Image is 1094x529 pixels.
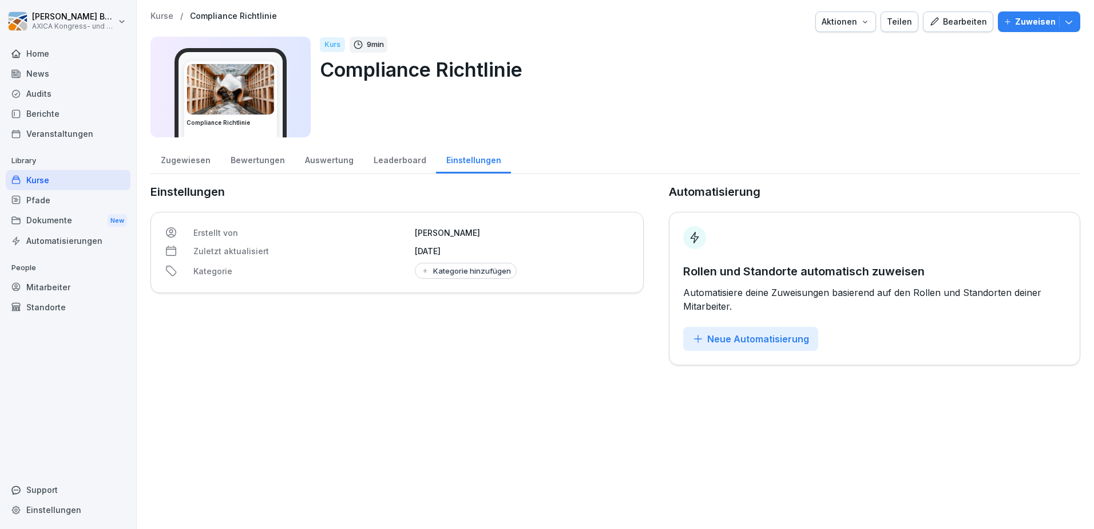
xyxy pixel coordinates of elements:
[436,144,511,173] a: Einstellungen
[887,15,912,28] div: Teilen
[363,144,436,173] a: Leaderboard
[6,152,130,170] p: Library
[193,227,408,239] p: Erstellt von
[6,210,130,231] a: DokumenteNew
[220,144,295,173] a: Bewertungen
[108,214,127,227] div: New
[150,183,644,200] p: Einstellungen
[998,11,1080,32] button: Zuweisen
[367,39,384,50] p: 9 min
[193,245,408,257] p: Zuletzt aktualisiert
[683,286,1066,313] p: Automatisiere deine Zuweisungen basierend auf den Rollen und Standorten deiner Mitarbeiter.
[6,500,130,520] a: Einstellungen
[6,231,130,251] a: Automatisierungen
[6,480,130,500] div: Support
[6,104,130,124] a: Berichte
[295,144,363,173] a: Auswertung
[683,327,818,351] button: Neue Automatisierung
[6,297,130,317] a: Standorte
[150,11,173,21] a: Kurse
[929,15,987,28] div: Bearbeiten
[190,11,277,21] a: Compliance Richtlinie
[6,124,130,144] a: Veranstaltungen
[6,84,130,104] a: Audits
[415,245,629,257] p: [DATE]
[6,277,130,297] a: Mitarbeiter
[669,183,760,200] p: Automatisierung
[822,15,870,28] div: Aktionen
[320,37,345,52] div: Kurs
[32,12,116,22] p: [PERSON_NAME] Buttgereit
[421,266,511,275] div: Kategorie hinzufügen
[187,119,275,127] h3: Compliance Richtlinie
[6,44,130,64] a: Home
[193,265,408,277] p: Kategorie
[150,144,220,173] a: Zugewiesen
[6,210,130,231] div: Dokumente
[1015,15,1056,28] p: Zuweisen
[187,64,274,115] img: m6azt6by63mj5b74vcaonl5f.png
[6,259,130,277] p: People
[320,55,1071,84] p: Compliance Richtlinie
[923,11,993,32] button: Bearbeiten
[415,263,517,279] button: Kategorie hinzufügen
[683,263,1066,280] p: Rollen und Standorte automatisch zuweisen
[881,11,918,32] button: Teilen
[415,227,629,239] p: [PERSON_NAME]
[6,190,130,210] a: Pfade
[6,64,130,84] a: News
[692,333,809,345] div: Neue Automatisierung
[6,170,130,190] a: Kurse
[180,11,183,21] p: /
[32,22,116,30] p: AXICA Kongress- und Tagungszentrum Pariser Platz 3 GmbH
[815,11,876,32] button: Aktionen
